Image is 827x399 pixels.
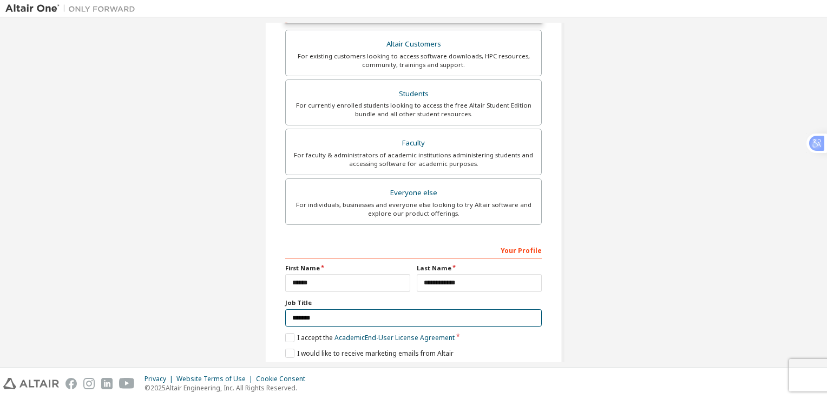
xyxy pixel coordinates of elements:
div: For individuals, businesses and everyone else looking to try Altair software and explore our prod... [292,201,535,218]
div: Privacy [145,375,176,383]
img: altair_logo.svg [3,378,59,389]
label: I would like to receive marketing emails from Altair [285,349,454,358]
label: Job Title [285,298,542,307]
img: youtube.svg [119,378,135,389]
div: Your Profile [285,241,542,258]
img: linkedin.svg [101,378,113,389]
a: Academic End-User License Agreement [334,333,455,342]
p: © 2025 Altair Engineering, Inc. All Rights Reserved. [145,383,312,393]
img: facebook.svg [65,378,77,389]
div: Everyone else [292,185,535,201]
div: Altair Customers [292,37,535,52]
img: Altair One [5,3,141,14]
div: Students [292,87,535,102]
div: Faculty [292,136,535,151]
div: For faculty & administrators of academic institutions administering students and accessing softwa... [292,151,535,168]
img: instagram.svg [83,378,95,389]
div: For currently enrolled students looking to access the free Altair Student Edition bundle and all ... [292,101,535,118]
div: Cookie Consent [256,375,312,383]
label: I accept the [285,333,455,342]
div: For existing customers looking to access software downloads, HPC resources, community, trainings ... [292,52,535,69]
div: Website Terms of Use [176,375,256,383]
label: First Name [285,264,410,272]
label: Last Name [417,264,542,272]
